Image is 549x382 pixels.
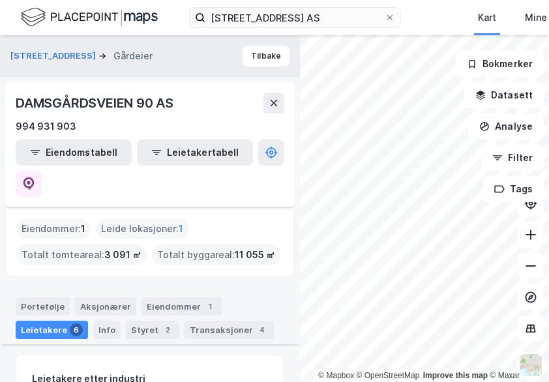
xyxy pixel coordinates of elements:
[483,176,544,202] button: Tags
[104,247,141,263] span: 3 091 ㎡
[75,297,136,316] div: Aksjonærer
[16,119,76,134] div: 994 931 903
[456,51,544,77] button: Bokmerker
[152,244,280,265] div: Totalt byggareal :
[93,321,121,339] div: Info
[161,323,174,336] div: 2
[481,145,544,171] button: Filter
[203,300,216,313] div: 1
[113,48,153,64] div: Gårdeier
[141,297,222,316] div: Eiendommer
[464,82,544,108] button: Datasett
[16,140,132,166] button: Eiendomstabell
[96,218,188,239] div: Leide lokasjoner :
[16,244,147,265] div: Totalt tomteareal :
[70,323,83,336] div: 6
[484,319,549,382] iframe: Chat Widget
[478,10,496,25] div: Kart
[179,221,183,237] span: 1
[185,321,274,339] div: Transaksjoner
[235,247,275,263] span: 11 055 ㎡
[357,371,420,380] a: OpenStreetMap
[205,8,385,27] input: Søk på adresse, matrikkel, gårdeiere, leietakere eller personer
[256,323,269,336] div: 4
[126,321,179,339] div: Styret
[10,50,98,63] button: [STREET_ADDRESS]
[318,371,354,380] a: Mapbox
[16,297,70,316] div: Portefølje
[16,93,176,113] div: DAMSGÅRDSVEIEN 90 AS
[468,113,544,140] button: Analyse
[16,321,88,339] div: Leietakere
[81,221,85,237] span: 1
[21,6,158,29] img: logo.f888ab2527a4732fd821a326f86c7f29.svg
[243,46,289,66] button: Tilbake
[484,319,549,382] div: Kontrollprogram for chat
[16,218,91,239] div: Eiendommer :
[137,140,253,166] button: Leietakertabell
[423,371,488,380] a: Improve this map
